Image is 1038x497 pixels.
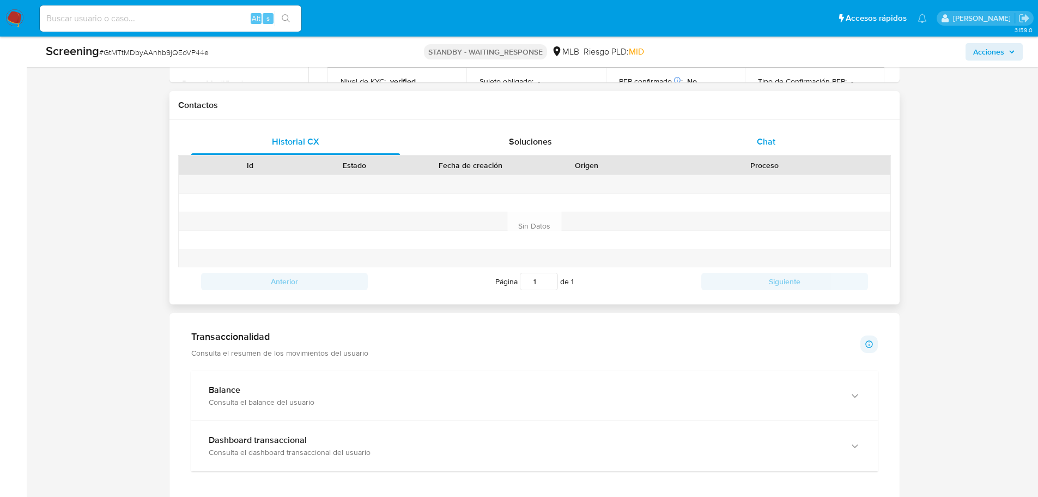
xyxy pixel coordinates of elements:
[757,135,775,148] span: Chat
[479,76,533,86] p: Sujeto obligado :
[758,76,847,86] p: Tipo de Confirmación PEP :
[542,160,631,171] div: Origen
[266,13,270,23] span: s
[252,13,260,23] span: Alt
[966,43,1023,61] button: Acciones
[46,42,99,59] b: Screening
[415,160,526,171] div: Fecha de creación
[178,100,891,111] h1: Contactos
[687,76,697,86] p: No
[495,273,574,290] span: Página de
[584,46,644,58] span: Riesgo PLD:
[172,71,308,97] button: Datos Modificados
[918,14,927,23] a: Notificaciones
[538,76,540,86] p: -
[40,11,301,26] input: Buscar usuario o caso...
[341,76,386,86] p: Nivel de KYC :
[571,276,574,287] span: 1
[629,45,644,58] span: MID
[851,76,853,86] p: -
[310,160,399,171] div: Estado
[619,76,683,86] p: PEP confirmado :
[272,135,319,148] span: Historial CX
[99,47,209,58] span: # GtMTtMDbyAAnhb9jQEoVP44e
[701,273,868,290] button: Siguiente
[846,13,907,24] span: Accesos rápidos
[1018,13,1030,24] a: Salir
[509,135,552,148] span: Soluciones
[201,273,368,290] button: Anterior
[1015,26,1033,34] span: 3.159.0
[275,11,297,26] button: search-icon
[390,76,416,86] p: verified
[647,160,883,171] div: Proceso
[953,13,1015,23] p: nicolas.tyrkiel@mercadolibre.com
[551,46,579,58] div: MLB
[205,160,295,171] div: Id
[973,43,1004,61] span: Acciones
[424,44,547,59] p: STANDBY - WAITING_RESPONSE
